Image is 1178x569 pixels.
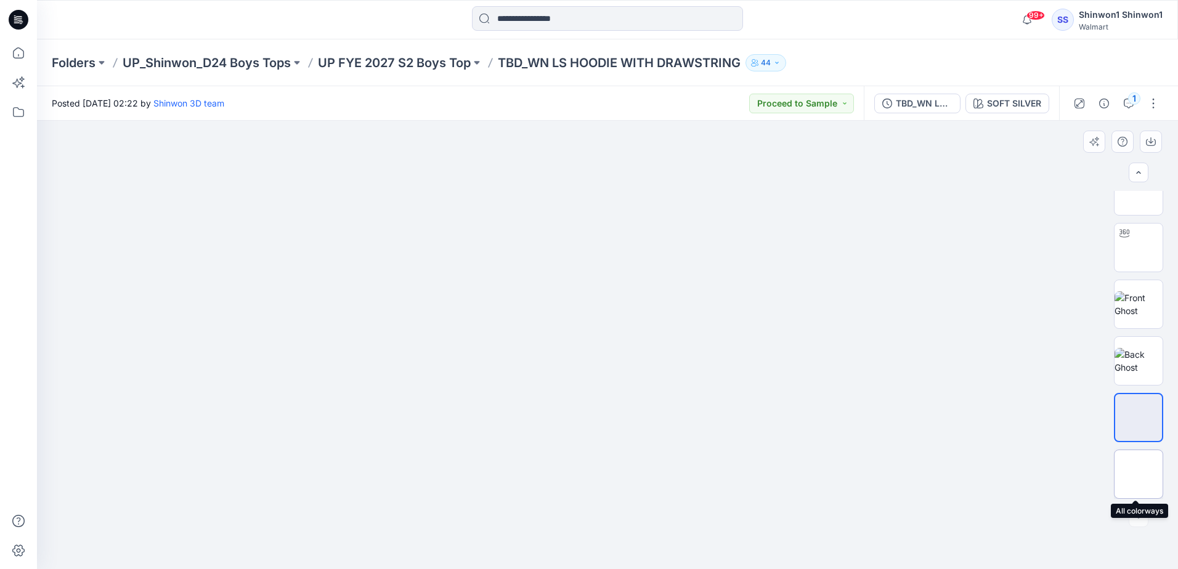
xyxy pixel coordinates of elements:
div: SS [1052,9,1074,31]
div: SOFT SILVER [987,97,1041,110]
div: 1 [1128,92,1140,105]
span: Posted [DATE] 02:22 by [52,97,224,110]
button: Details [1094,94,1114,113]
button: SOFT SILVER [965,94,1049,113]
a: UP_Shinwon_D24 Boys Tops [123,54,291,71]
a: UP FYE 2027 S2 Boys Top [318,54,471,71]
button: TBD_WN LS HOODIE WITH DRAWSTRING (SET W.SHORTS) [874,94,961,113]
img: Front Ghost [1115,291,1163,317]
img: Back Ghost [1115,348,1163,374]
a: Shinwon 3D team [153,98,224,108]
button: 44 [745,54,786,71]
p: TBD_WN LS HOODIE WITH DRAWSTRING [498,54,741,71]
div: Walmart [1079,22,1163,31]
div: Shinwon1 Shinwon1 [1079,7,1163,22]
button: 1 [1119,94,1139,113]
div: TBD_WN LS HOODIE WITH DRAWSTRING (SET W.SHORTS) [896,97,953,110]
p: 44 [761,56,771,70]
a: Folders [52,54,95,71]
span: 99+ [1026,10,1045,20]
